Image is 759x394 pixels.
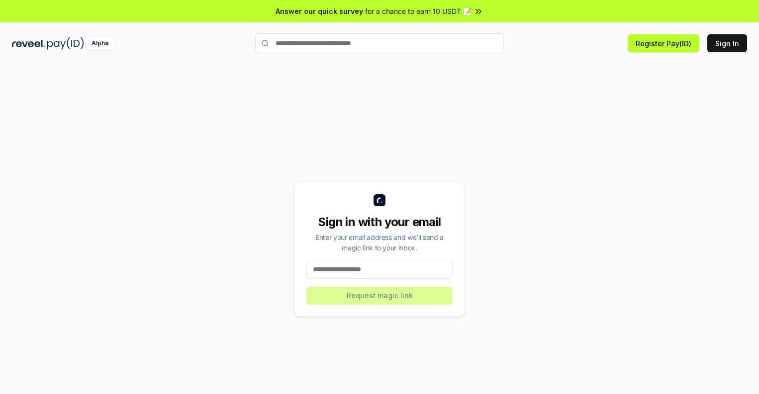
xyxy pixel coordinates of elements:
button: Register Pay(ID) [628,34,699,52]
button: Sign In [707,34,747,52]
img: reveel_dark [12,37,45,50]
img: logo_small [374,194,385,206]
div: Enter your email address and we’ll send a magic link to your inbox. [306,232,453,253]
img: pay_id [47,37,84,50]
span: for a chance to earn 10 USDT 📝 [365,6,472,16]
div: Alpha [86,37,114,50]
div: Sign in with your email [306,214,453,230]
span: Answer our quick survey [276,6,363,16]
